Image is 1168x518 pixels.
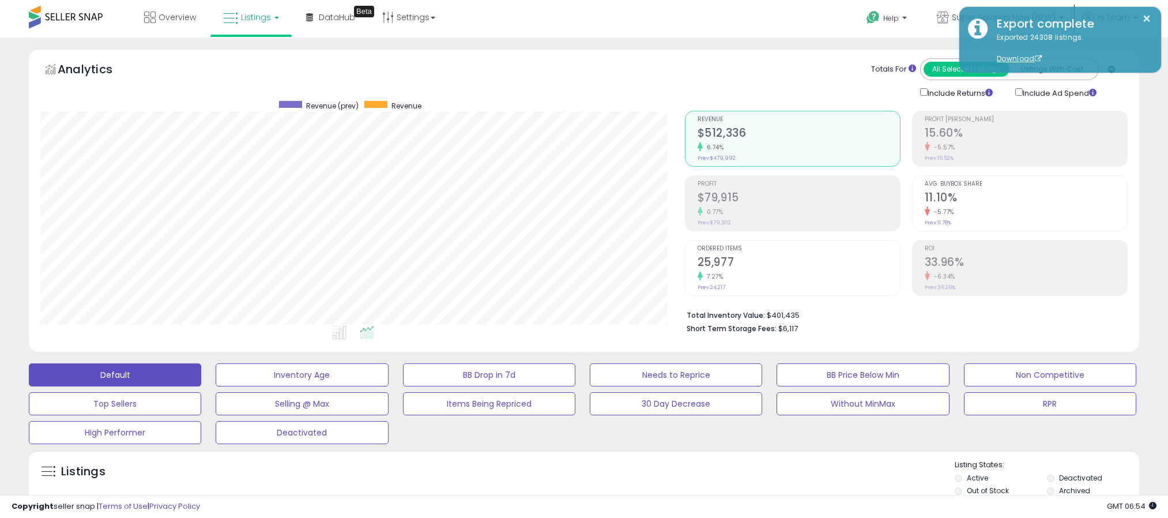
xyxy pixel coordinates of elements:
strong: Copyright [12,501,54,512]
button: Non Competitive [964,363,1136,386]
small: Prev: $79,302 [698,219,731,226]
small: Prev: $479,992 [698,155,736,162]
small: 6.74% [703,143,724,152]
div: Totals For [871,64,916,75]
small: 7.27% [703,272,724,281]
span: ROI [925,246,1127,252]
span: Avg. Buybox Share [925,181,1127,187]
a: Privacy Policy [149,501,200,512]
button: Top Sellers [29,392,201,415]
h5: Listings [61,464,106,480]
span: Super Savings Now (NEW) [952,12,1056,23]
small: Prev: 36.26% [925,284,955,291]
span: Revenue [391,101,421,111]
span: DataHub [319,12,355,23]
button: Selling @ Max [216,392,388,415]
i: Get Help [866,10,880,25]
span: Ordered Items [698,246,900,252]
button: 30 Day Decrease [590,392,762,415]
h2: $512,336 [698,126,900,142]
h2: 33.96% [925,256,1127,271]
h2: 11.10% [925,191,1127,207]
small: -5.77% [930,208,954,216]
small: 0.77% [703,208,724,216]
a: Terms of Use [99,501,148,512]
small: Prev: 24,217 [698,284,725,291]
button: × [1142,12,1151,26]
b: Total Inventory Value: [687,310,765,320]
small: -6.34% [930,272,955,281]
h5: Analytics [58,61,135,80]
div: Tooltip anchor [354,6,374,17]
button: Items Being Repriced [403,392,575,415]
button: Inventory Age [216,363,388,386]
small: Prev: 16.52% [925,155,954,162]
span: Profit [PERSON_NAME] [925,117,1127,123]
span: Revenue [698,117,900,123]
span: Help [883,13,899,23]
h2: 15.60% [925,126,1127,142]
button: High Performer [29,421,201,444]
button: All Selected Listings [924,62,1009,77]
h2: 25,977 [698,256,900,271]
div: Include Ad Spend [1007,86,1115,99]
span: 2025-10-13 06:54 GMT [1107,501,1156,512]
div: seller snap | | [12,501,200,512]
label: Deactivated [1059,473,1102,483]
small: Prev: 11.78% [925,219,951,226]
button: Deactivated [216,421,388,444]
span: Listings [241,12,271,23]
label: Active [967,473,988,483]
a: Download [997,54,1042,63]
div: Export complete [988,16,1152,32]
button: BB Drop in 7d [403,363,575,386]
b: Short Term Storage Fees: [687,324,777,333]
a: Help [857,2,918,37]
button: RPR [964,392,1136,415]
li: $401,435 [687,307,1119,321]
span: $6,117 [778,323,798,334]
button: Needs to Reprice [590,363,762,386]
button: Without MinMax [777,392,949,415]
small: -5.57% [930,143,955,152]
button: Default [29,363,201,386]
span: Profit [698,181,900,187]
div: Include Returns [911,86,1007,99]
span: Revenue (prev) [306,101,359,111]
p: Listing States: [955,460,1139,471]
div: Exported 24308 listings. [988,32,1152,65]
span: Overview [159,12,196,23]
button: BB Price Below Min [777,363,949,386]
h2: $79,915 [698,191,900,207]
